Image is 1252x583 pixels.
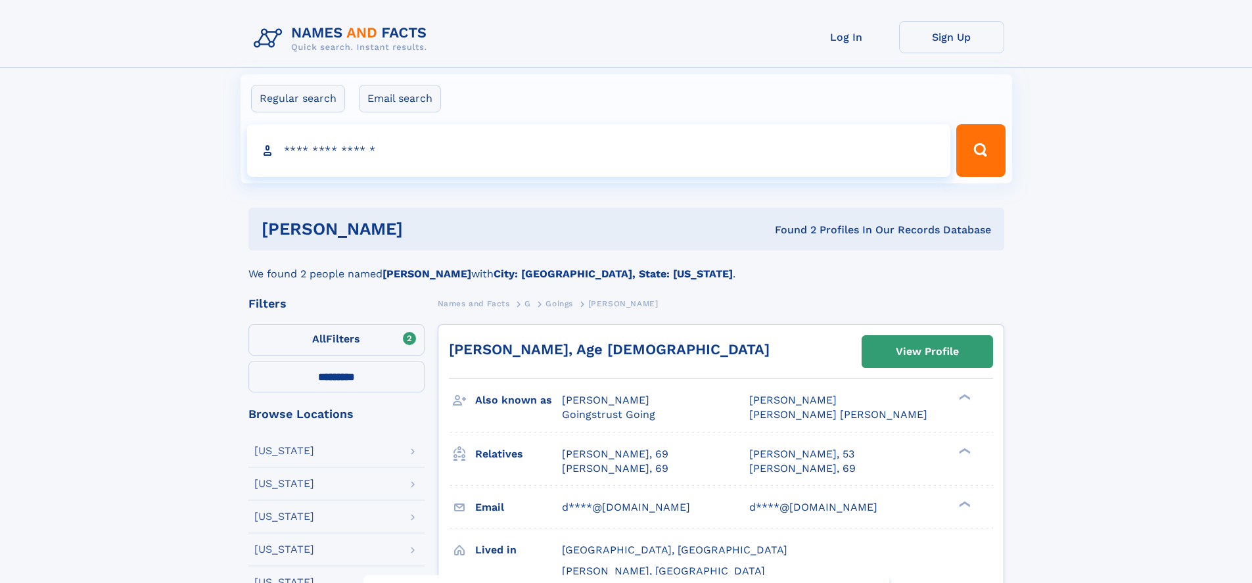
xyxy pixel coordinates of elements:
[749,447,854,461] a: [PERSON_NAME], 53
[794,21,899,53] a: Log In
[956,500,971,508] div: ❯
[562,565,765,577] span: [PERSON_NAME], [GEOGRAPHIC_DATA]
[524,299,531,308] span: G
[589,223,991,237] div: Found 2 Profiles In Our Records Database
[262,221,589,237] h1: [PERSON_NAME]
[545,295,573,312] a: Goings
[956,393,971,402] div: ❯
[248,324,425,356] label: Filters
[254,511,314,522] div: [US_STATE]
[254,446,314,456] div: [US_STATE]
[251,85,345,112] label: Regular search
[896,337,959,367] div: View Profile
[562,394,649,406] span: [PERSON_NAME]
[475,389,562,411] h3: Also known as
[312,333,326,345] span: All
[956,124,1005,177] button: Search Button
[562,544,787,556] span: [GEOGRAPHIC_DATA], [GEOGRAPHIC_DATA]
[749,394,837,406] span: [PERSON_NAME]
[956,446,971,455] div: ❯
[562,461,668,476] a: [PERSON_NAME], 69
[862,336,992,367] a: View Profile
[247,124,951,177] input: search input
[545,299,573,308] span: Goings
[359,85,441,112] label: Email search
[475,496,562,519] h3: Email
[494,268,733,280] b: City: [GEOGRAPHIC_DATA], State: [US_STATE]
[899,21,1004,53] a: Sign Up
[588,299,659,308] span: [PERSON_NAME]
[254,544,314,555] div: [US_STATE]
[248,298,425,310] div: Filters
[383,268,471,280] b: [PERSON_NAME]
[254,478,314,489] div: [US_STATE]
[524,295,531,312] a: G
[438,295,510,312] a: Names and Facts
[562,447,668,461] a: [PERSON_NAME], 69
[749,461,856,476] a: [PERSON_NAME], 69
[562,408,655,421] span: Goingstrust Going
[475,539,562,561] h3: Lived in
[248,408,425,420] div: Browse Locations
[749,408,927,421] span: [PERSON_NAME] [PERSON_NAME]
[248,250,1004,282] div: We found 2 people named with .
[248,21,438,57] img: Logo Names and Facts
[449,341,770,358] a: [PERSON_NAME], Age [DEMOGRAPHIC_DATA]
[475,443,562,465] h3: Relatives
